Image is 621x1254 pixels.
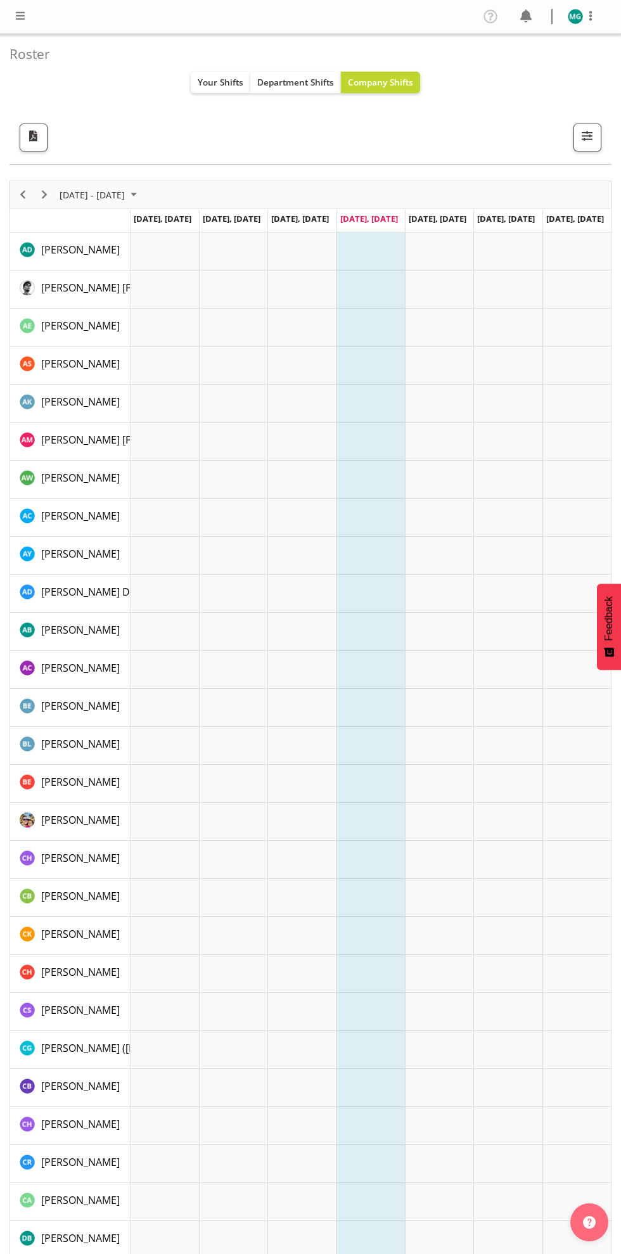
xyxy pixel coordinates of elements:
[583,1216,596,1229] img: help-xxl-2.png
[603,596,615,641] span: Feedback
[341,72,420,93] button: Company Shifts
[597,584,621,670] button: Feedback - Show survey
[10,47,601,61] h4: Roster
[198,76,243,88] span: Your Shifts
[348,76,413,88] span: Company Shifts
[568,9,583,24] img: min-guo11569.jpg
[191,72,250,93] button: Your Shifts
[257,76,334,88] span: Department Shifts
[250,72,341,93] button: Department Shifts
[573,124,601,151] button: Filter Shifts
[20,124,48,151] button: Download a PDF of the roster according to the set date range.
